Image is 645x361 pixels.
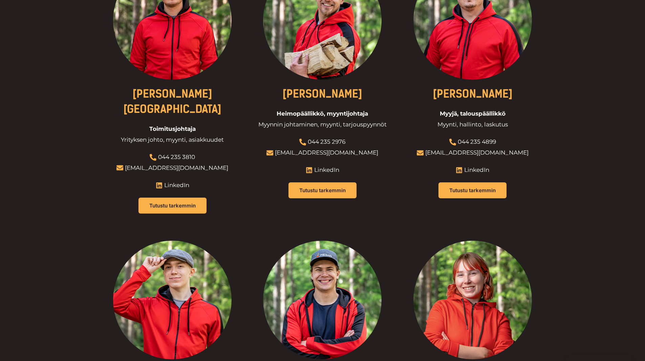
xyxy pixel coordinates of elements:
a: Tutustu tarkemmin [438,182,507,198]
span: Myynnin johtaminen, myynti, tarjouspyynnöt [258,119,387,130]
a: [PERSON_NAME][GEOGRAPHIC_DATA] [123,87,221,116]
a: [EMAIL_ADDRESS][DOMAIN_NAME] [275,149,378,156]
a: Tutustu tarkemmin [138,198,207,214]
a: [EMAIL_ADDRESS][DOMAIN_NAME] [425,149,529,156]
a: LinkedIn [456,165,489,176]
span: Tutustu tarkemmin [449,188,496,193]
span: Tutustu tarkemmin [299,188,346,193]
a: 044 235 4899 [458,138,496,145]
span: Heimopäällikkö, myyntijohtaja [277,108,368,119]
span: Toimitusjohtaja [149,124,196,135]
a: 044 235 3810 [158,154,195,160]
span: Yrityksen johto, myynti, asiakkuudet [121,135,224,145]
a: [PERSON_NAME] [433,87,513,100]
span: Tutustu tarkemmin [149,203,196,208]
a: LinkedIn [306,165,339,176]
span: LinkedIn [463,165,489,176]
a: [EMAIL_ADDRESS][DOMAIN_NAME] [125,164,228,171]
a: 044 235 2976 [308,138,345,145]
span: LinkedIn [313,165,339,176]
span: LinkedIn [163,180,189,191]
span: Myynti, hallinto, laskutus [437,119,508,130]
a: LinkedIn [156,180,189,191]
a: Tutustu tarkemmin [288,182,357,198]
span: Myyjä, talouspäällikkö [440,108,506,119]
a: [PERSON_NAME] [282,87,362,100]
